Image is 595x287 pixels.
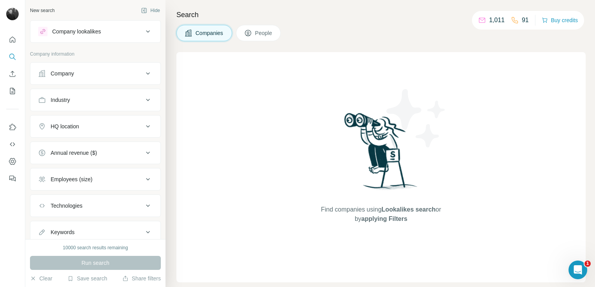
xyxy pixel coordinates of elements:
button: Feedback [6,171,19,185]
div: Industry [51,96,70,104]
button: Employees (size) [30,170,160,189]
button: Clear [30,275,52,282]
span: Lookalikes search [382,206,436,213]
div: Company lookalikes [52,28,101,35]
iframe: Intercom live chat [569,261,587,279]
button: Search [6,50,19,64]
button: Use Surfe on LinkedIn [6,120,19,134]
span: Companies [195,29,224,37]
img: Surfe Illustration - Stars [381,83,451,153]
span: Find companies using or by [319,205,443,224]
button: Company [30,64,160,83]
div: Employees (size) [51,175,92,183]
button: Buy credits [542,15,578,26]
div: Keywords [51,228,74,236]
div: New search [30,7,55,14]
p: Company information [30,51,161,58]
div: Annual revenue ($) [51,149,97,157]
button: Dashboard [6,154,19,168]
button: Keywords [30,223,160,241]
button: Share filters [122,275,161,282]
span: People [255,29,273,37]
button: Enrich CSV [6,67,19,81]
button: Annual revenue ($) [30,143,160,162]
button: Use Surfe API [6,137,19,151]
button: My lists [6,84,19,98]
h4: Search [176,9,586,20]
div: HQ location [51,122,79,130]
span: 1 [584,261,591,267]
button: Industry [30,91,160,109]
span: applying Filters [361,215,407,222]
button: Technologies [30,196,160,215]
div: Technologies [51,202,83,210]
button: Save search [67,275,107,282]
button: HQ location [30,117,160,136]
img: Surfe Illustration - Woman searching with binoculars [341,111,422,198]
button: Quick start [6,33,19,47]
img: Avatar [6,8,19,20]
button: Company lookalikes [30,22,160,41]
p: 1,011 [489,16,505,25]
div: 10000 search results remaining [63,244,128,251]
button: Hide [136,5,165,16]
p: 91 [522,16,529,25]
div: Company [51,70,74,77]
